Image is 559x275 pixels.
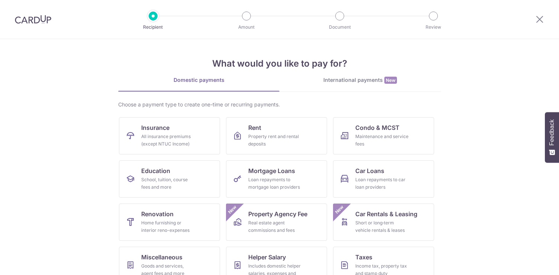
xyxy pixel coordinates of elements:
[118,57,441,70] h4: What would you like to pay for?
[355,176,409,191] div: Loan repayments to car loan providers
[333,160,434,198] a: Car LoansLoan repayments to car loan providers
[248,133,302,148] div: Property rent and rental deposits
[15,15,51,24] img: CardUp
[118,76,279,84] div: Domestic payments
[118,101,441,108] div: Choose a payment type to create one-time or recurring payments.
[141,219,195,234] div: Home furnishing or interior reno-expenses
[119,117,220,154] a: InsuranceAll insurance premiums (except NTUC Income)
[126,23,181,31] p: Recipient
[219,23,274,31] p: Amount
[545,112,559,163] button: Feedback - Show survey
[141,133,195,148] div: All insurance premiums (except NTUC Income)
[119,160,220,198] a: EducationSchool, tuition, course fees and more
[248,210,307,218] span: Property Agency Fee
[226,204,327,241] a: Property Agency FeeReal estate agent commissions and feesNew
[511,253,552,271] iframe: Opens a widget where you can find more information
[248,219,302,234] div: Real estate agent commissions and fees
[312,23,367,31] p: Document
[141,123,169,132] span: Insurance
[384,77,397,84] span: New
[355,166,384,175] span: Car Loans
[355,219,409,234] div: Short or long‑term vehicle rentals & leases
[355,133,409,148] div: Maintenance and service fees
[279,76,441,84] div: International payments
[333,204,434,241] a: Car Rentals & LeasingShort or long‑term vehicle rentals & leasesNew
[248,166,295,175] span: Mortgage Loans
[355,123,400,132] span: Condo & MCST
[355,210,417,218] span: Car Rentals & Leasing
[226,160,327,198] a: Mortgage LoansLoan repayments to mortgage loan providers
[119,204,220,241] a: RenovationHome furnishing or interior reno-expenses
[248,253,286,262] span: Helper Salary
[248,123,261,132] span: Rent
[549,119,555,146] span: Feedback
[333,204,346,216] span: New
[141,166,170,175] span: Education
[333,117,434,154] a: Condo & MCSTMaintenance and service fees
[406,23,461,31] p: Review
[248,176,302,191] div: Loan repayments to mortgage loan providers
[141,176,195,191] div: School, tuition, course fees and more
[226,204,239,216] span: New
[141,210,174,218] span: Renovation
[355,253,372,262] span: Taxes
[226,117,327,154] a: RentProperty rent and rental deposits
[141,253,182,262] span: Miscellaneous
